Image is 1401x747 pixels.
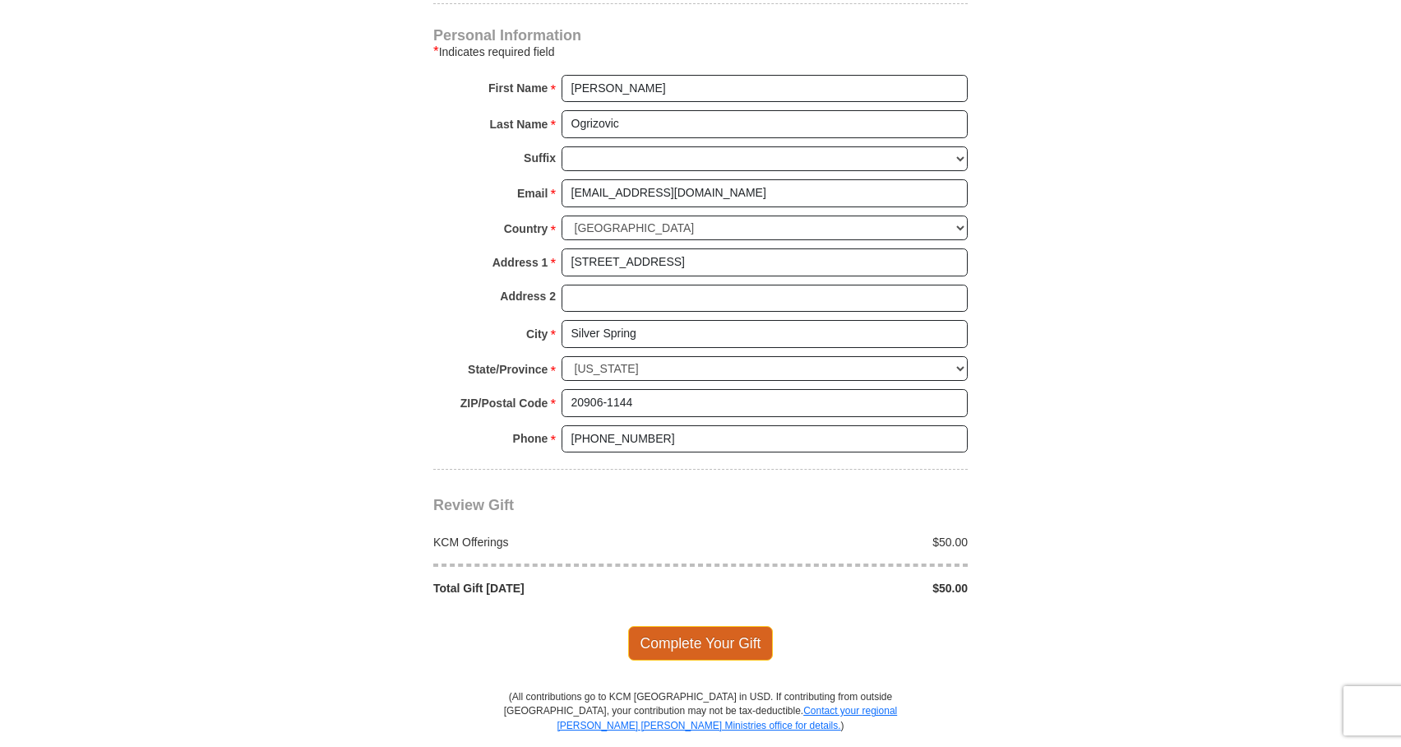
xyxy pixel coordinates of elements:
[433,497,514,513] span: Review Gift
[700,534,977,550] div: $50.00
[557,705,897,731] a: Contact your regional [PERSON_NAME] [PERSON_NAME] Ministries office for details.
[492,251,548,274] strong: Address 1
[433,42,968,62] div: Indicates required field
[500,285,556,308] strong: Address 2
[488,77,548,100] strong: First Name
[425,534,701,550] div: KCM Offerings
[526,322,548,346] strong: City
[517,182,548,205] strong: Email
[490,113,548,136] strong: Last Name
[468,358,548,381] strong: State/Province
[513,427,548,450] strong: Phone
[628,626,774,661] span: Complete Your Gift
[700,580,977,596] div: $50.00
[524,146,556,169] strong: Suffix
[460,392,548,415] strong: ZIP/Postal Code
[433,29,968,42] h4: Personal Information
[504,217,548,240] strong: Country
[425,580,701,596] div: Total Gift [DATE]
